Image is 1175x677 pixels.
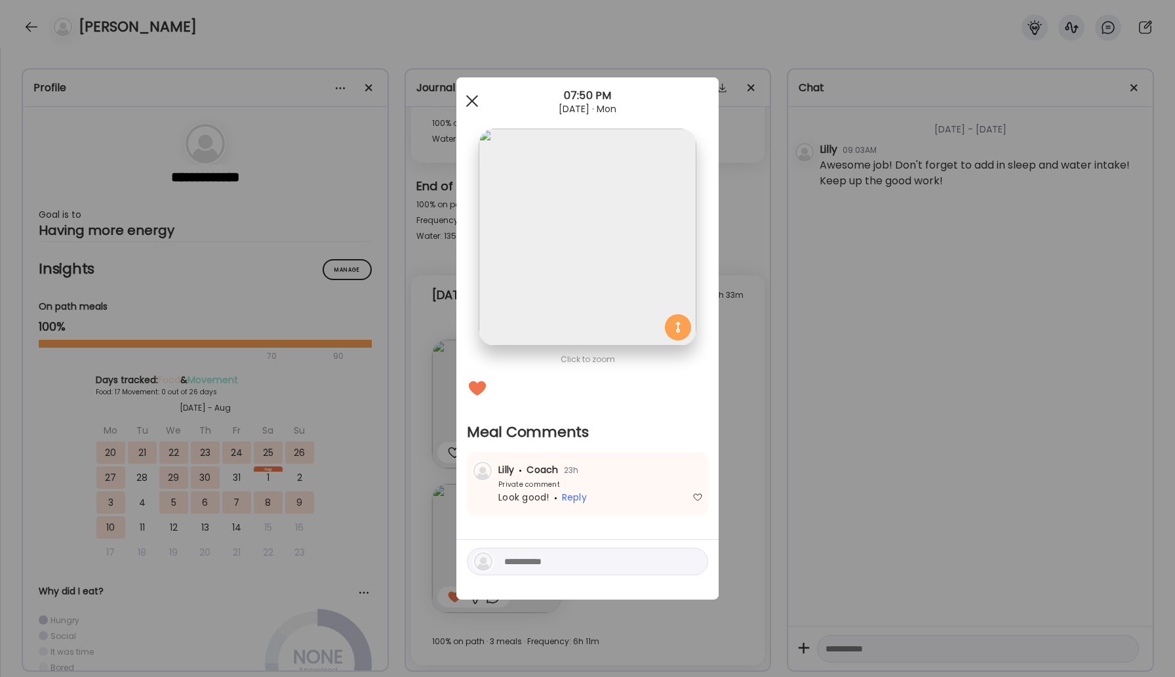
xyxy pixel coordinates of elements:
[498,491,549,504] span: Look good!
[456,104,719,114] div: [DATE] · Mon
[498,463,559,476] span: Lilly Coach
[472,480,560,489] div: Private comment
[473,462,492,480] img: bg-avatar-default.svg
[559,464,579,476] span: 23h
[467,422,708,442] h2: Meal Comments
[479,129,696,346] img: images%2FCVHIpVfqQGSvEEy3eBAt9lLqbdp1%2F2ID0danV7xPc8b6Py3pa%2FJpyQKfFgLWZ4YjGZ7aHZ_1080
[456,88,719,104] div: 07:50 PM
[474,552,492,571] img: bg-avatar-default.svg
[562,491,587,504] span: Reply
[467,352,708,367] div: Click to zoom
